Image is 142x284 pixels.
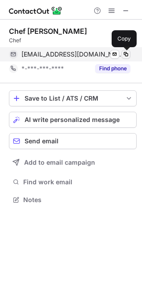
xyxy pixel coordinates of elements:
[23,196,133,204] span: Notes
[9,5,63,16] img: ContactOut v5.3.10
[9,176,137,188] button: Find work email
[9,90,137,106] button: save-profile-one-click
[9,27,87,36] div: Chef [PERSON_NAME]
[25,116,120,123] span: AI write personalized message
[23,178,133,186] span: Find work email
[95,64,130,73] button: Reveal Button
[9,133,137,149] button: Send email
[9,37,137,45] div: Chef
[21,50,124,58] span: [EMAIL_ADDRESS][DOMAIN_NAME]
[25,95,121,102] div: Save to List / ATS / CRM
[9,194,137,206] button: Notes
[9,112,137,128] button: AI write personalized message
[24,159,95,166] span: Add to email campaign
[9,154,137,170] button: Add to email campaign
[25,138,58,145] span: Send email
